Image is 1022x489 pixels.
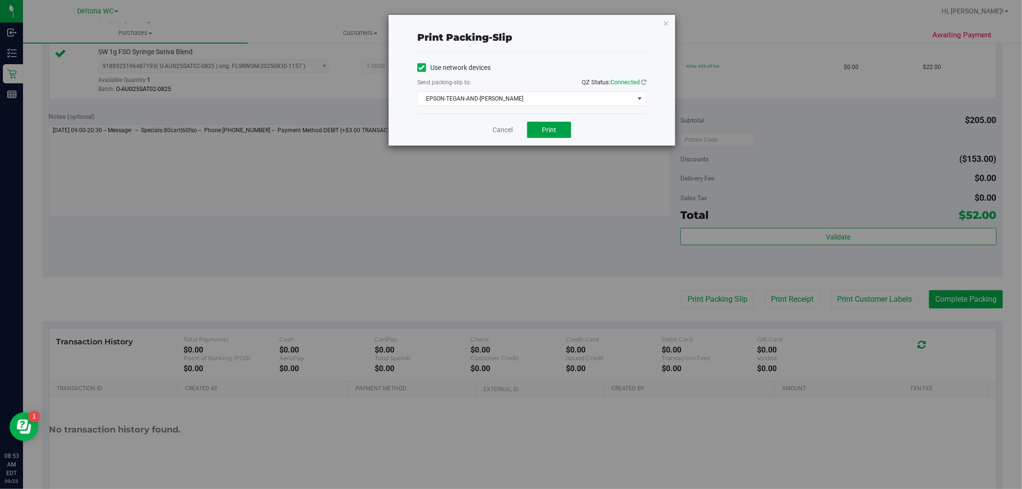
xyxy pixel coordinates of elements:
span: Connected [610,79,640,86]
label: Send packing-slip to: [417,78,471,87]
span: QZ Status: [582,79,646,86]
span: Print packing-slip [417,32,512,43]
button: Print [527,122,571,138]
a: Cancel [493,125,513,135]
span: select [634,92,646,105]
iframe: Resource center unread badge [28,411,40,422]
span: EPSON-TEGAN-AND-[PERSON_NAME] [418,92,634,105]
label: Use network devices [417,63,491,73]
iframe: Resource center [10,412,38,441]
span: Print [542,126,556,134]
